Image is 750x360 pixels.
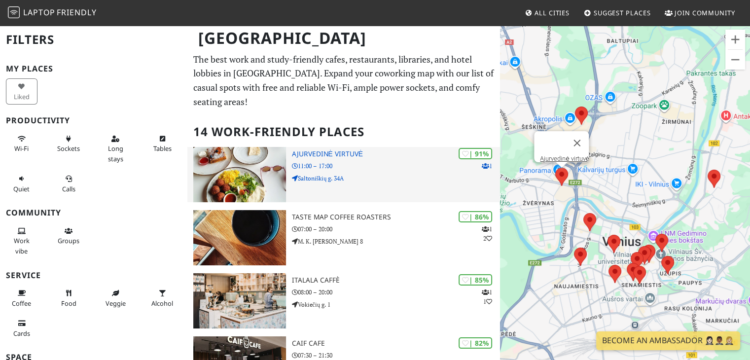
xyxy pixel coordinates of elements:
[521,4,573,22] a: All Cities
[540,155,589,162] a: Ajurvedinė virtuvė
[57,144,80,153] span: Power sockets
[153,144,172,153] span: Work-friendly tables
[53,285,84,311] button: Food
[292,237,500,246] p: M. K. [PERSON_NAME] 8
[6,285,37,311] button: Coffee
[292,339,500,348] h3: Caif Cafe
[6,223,37,259] button: Work vibe
[292,276,500,285] h3: Italala Caffè
[62,184,75,193] span: Video/audio calls
[6,116,181,125] h3: Productivity
[459,211,492,222] div: | 86%
[292,213,500,221] h3: Taste Map Coffee Roasters
[6,208,181,217] h3: Community
[187,210,500,265] a: Taste Map Coffee Roasters | 86% 12 Taste Map Coffee Roasters 07:00 – 20:00 M. K. [PERSON_NAME] 8
[292,161,500,171] p: 11:00 – 17:00
[459,274,492,286] div: | 85%
[6,315,37,341] button: Cards
[100,285,131,311] button: Veggie
[53,131,84,157] button: Sockets
[6,171,37,197] button: Quiet
[580,4,655,22] a: Suggest Places
[292,174,500,183] p: Saltoniškių g. 34A
[14,236,30,255] span: People working
[596,331,740,350] a: Become an Ambassador 🤵🏻‍♀️🤵🏾‍♂️🤵🏼‍♀️
[459,148,492,159] div: | 91%
[292,288,500,297] p: 08:00 – 20:00
[459,337,492,349] div: | 82%
[292,150,500,158] h3: Ajurvedinė virtuvė
[193,52,494,109] p: The best work and study-friendly cafes, restaurants, libraries, and hotel lobbies in [GEOGRAPHIC_...
[661,4,739,22] a: Join Community
[53,171,84,197] button: Calls
[193,117,494,147] h2: 14 Work-Friendly Places
[151,299,173,308] span: Alcohol
[8,6,20,18] img: LaptopFriendly
[108,144,123,163] span: Long stays
[8,4,97,22] a: LaptopFriendly LaptopFriendly
[6,271,181,280] h3: Service
[6,131,37,157] button: Wi-Fi
[193,273,286,328] img: Italala Caffè
[13,184,30,193] span: Quiet
[12,299,31,308] span: Coffee
[53,223,84,249] button: Groups
[193,210,286,265] img: Taste Map Coffee Roasters
[6,25,181,55] h2: Filters
[725,50,745,70] button: Reduzir
[482,288,492,306] p: 1 1
[57,7,96,18] span: Friendly
[292,300,500,309] p: Vokiečių g. 1
[106,299,126,308] span: Veggie
[193,147,286,202] img: Ajurvedinė virtuvė
[61,299,76,308] span: Food
[187,273,500,328] a: Italala Caffè | 85% 11 Italala Caffè 08:00 – 20:00 Vokiečių g. 1
[187,147,500,202] a: Ajurvedinė virtuvė | 91% 1 Ajurvedinė virtuvė 11:00 – 17:00 Saltoniškių g. 34A
[100,131,131,167] button: Long stays
[482,224,492,243] p: 1 2
[565,131,589,155] button: Fechar
[190,25,498,52] h1: [GEOGRAPHIC_DATA]
[146,285,178,311] button: Alcohol
[23,7,55,18] span: Laptop
[675,8,735,17] span: Join Community
[594,8,651,17] span: Suggest Places
[13,329,30,338] span: Credit cards
[146,131,178,157] button: Tables
[14,144,29,153] span: Stable Wi-Fi
[58,236,79,245] span: Group tables
[292,224,500,234] p: 07:00 – 20:00
[6,64,181,73] h3: My Places
[725,30,745,49] button: Ampliar
[482,161,492,171] p: 1
[292,351,500,360] p: 07:30 – 21:30
[535,8,570,17] span: All Cities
